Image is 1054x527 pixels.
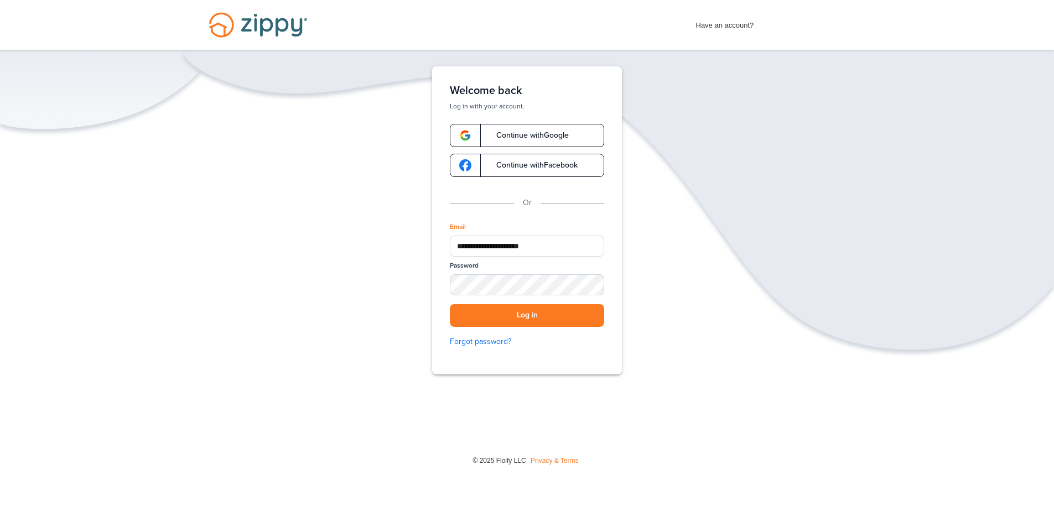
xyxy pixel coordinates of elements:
h1: Welcome back [450,84,604,97]
a: Privacy & Terms [531,457,578,465]
label: Email [450,222,466,232]
a: google-logoContinue withGoogle [450,124,604,147]
span: Have an account? [696,14,754,32]
a: google-logoContinue withFacebook [450,154,604,177]
p: Or [523,197,532,209]
span: Continue with Facebook [485,161,578,169]
img: google-logo [459,159,471,171]
p: Log in with your account. [450,102,604,111]
img: google-logo [459,129,471,142]
label: Password [450,261,479,270]
span: © 2025 Floify LLC [473,457,526,465]
input: Email [450,236,604,257]
input: Password [450,274,604,295]
span: Continue with Google [485,132,569,139]
button: Log in [450,304,604,327]
a: Forgot password? [450,336,604,348]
